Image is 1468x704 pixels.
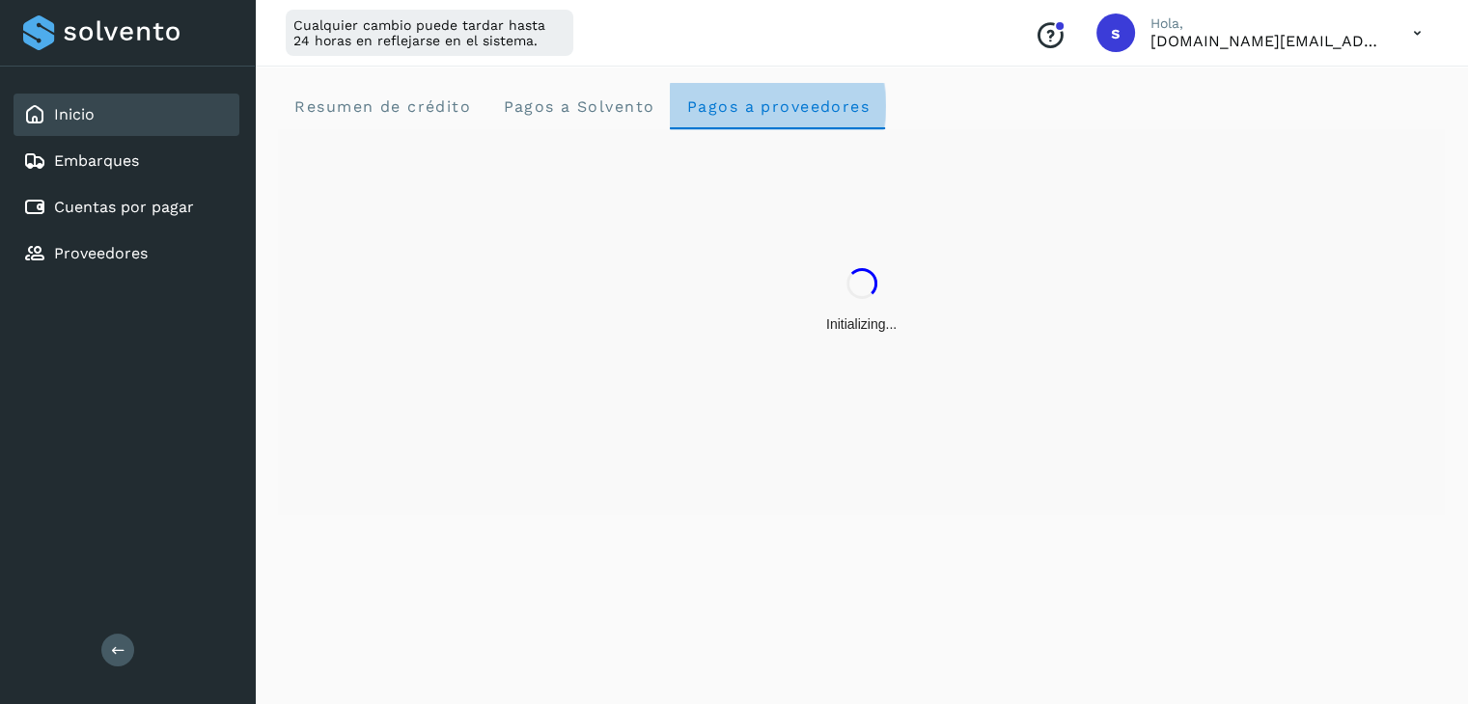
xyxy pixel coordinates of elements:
[54,198,194,216] a: Cuentas por pagar
[685,97,870,116] span: Pagos a proveedores
[502,97,654,116] span: Pagos a Solvento
[54,151,139,170] a: Embarques
[14,186,239,229] div: Cuentas por pagar
[1150,32,1382,50] p: solvento.sl@segmail.co
[14,94,239,136] div: Inicio
[14,140,239,182] div: Embarques
[286,10,573,56] div: Cualquier cambio puede tardar hasta 24 horas en reflejarse en el sistema.
[293,97,471,116] span: Resumen de crédito
[54,244,148,262] a: Proveedores
[1150,15,1382,32] p: Hola,
[54,105,95,123] a: Inicio
[14,232,239,275] div: Proveedores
